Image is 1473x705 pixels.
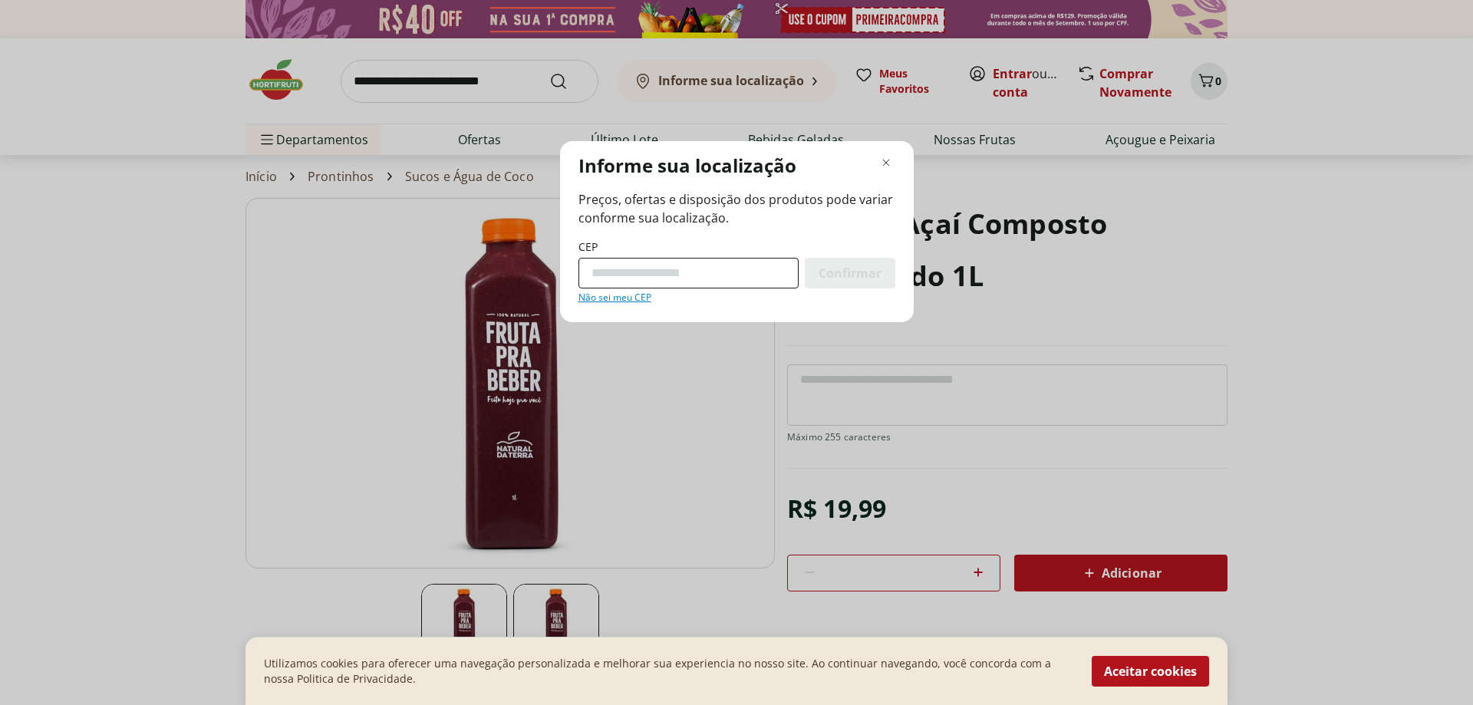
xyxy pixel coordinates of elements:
[805,258,895,288] button: Confirmar
[819,267,881,279] span: Confirmar
[578,239,598,255] label: CEP
[578,153,796,178] p: Informe sua localização
[578,190,895,227] span: Preços, ofertas e disposição dos produtos pode variar conforme sua localização.
[1092,656,1209,687] button: Aceitar cookies
[578,292,651,304] a: Não sei meu CEP
[264,656,1073,687] p: Utilizamos cookies para oferecer uma navegação personalizada e melhorar sua experiencia no nosso ...
[877,153,895,172] button: Fechar modal de regionalização
[560,141,914,322] div: Modal de regionalização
